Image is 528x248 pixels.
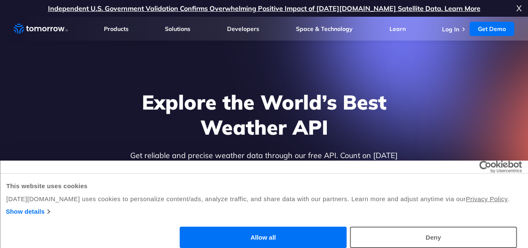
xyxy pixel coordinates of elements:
a: Products [104,25,129,33]
button: Deny [350,227,517,248]
a: Independent U.S. Government Validation Confirms Overwhelming Positive Impact of [DATE][DOMAIN_NAM... [48,4,480,13]
a: Space & Technology [296,25,353,33]
a: Get Demo [470,22,514,36]
button: Allow all [180,227,347,248]
a: Privacy Policy [466,195,508,202]
div: [DATE][DOMAIN_NAME] uses cookies to personalize content/ads, analyze traffic, and share data with... [6,194,522,204]
a: Usercentrics Cookiebot - opens in a new window [449,161,522,173]
a: Home link [14,23,68,35]
a: Solutions [165,25,190,33]
div: This website uses cookies [6,181,522,191]
a: Show details [6,207,50,217]
a: Developers [227,25,259,33]
h1: Explore the World’s Best Weather API [103,89,425,140]
a: Log In [442,26,459,33]
a: Learn [389,25,406,33]
p: Get reliable and precise weather data through our free API. Count on [DATE][DOMAIN_NAME] for quic... [103,150,425,197]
